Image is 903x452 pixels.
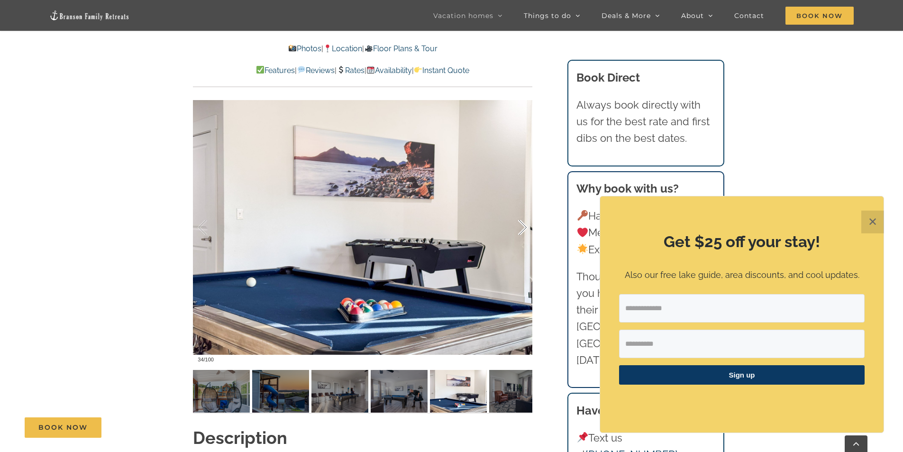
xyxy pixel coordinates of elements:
a: Photos [288,44,321,53]
img: Skye-Retreat-at-Table-Rock-Lake-1035-scaled.jpg-nggid042771-ngg0dyn-120x90-00f0w010c011r110f110r0... [430,370,487,413]
a: Availability [366,66,412,75]
a: Instant Quote [414,66,469,75]
img: 🎥 [365,45,373,52]
img: 076-Skye-Retreat-Branson-Family-Retreats-Table-Rock-Lake-vacation-home-1406-scaled.jpg-nggid04192... [252,370,309,413]
p: Always book directly with us for the best rate and first dibs on the best dates. [576,97,715,147]
img: 💬 [298,66,305,74]
button: Close [861,211,884,233]
img: ✅ [256,66,264,74]
a: Floor Plans & Tour [364,44,437,53]
p: | | [193,43,532,55]
img: 📍 [324,45,331,52]
a: Features [256,66,295,75]
a: Location [323,44,362,53]
span: Things to do [524,12,571,19]
span: Deals & More [602,12,651,19]
img: 📆 [367,66,374,74]
p: Also our free lake guide, area discounts, and cool updates. [619,268,865,282]
p: | | | | [193,65,532,77]
img: 🌟 [577,244,588,254]
img: 🔑 [577,210,588,221]
img: 📸 [289,45,296,52]
p: Thousands of families like you have trusted us with their vacations to [GEOGRAPHIC_DATA] and [GEO... [576,268,715,369]
p: Hand-picked homes Memorable vacations Exceptional experience [576,208,715,258]
span: Book Now [785,7,854,25]
b: Book Direct [576,71,640,84]
span: Contact [734,12,764,19]
img: ❤️ [577,227,588,238]
img: 056-Skye-Retreat-Branson-Family-Retreats-Table-Rock-Lake-vacation-home-1500-scaled.jpg-nggid04192... [193,370,250,413]
img: 00-Skye-Retreat-at-Table-Rock-Lake-1037-scaled.jpg-nggid042763-ngg0dyn-120x90-00f0w010c011r110f11... [311,370,368,413]
img: 00-Skye-Retreat-at-Table-Rock-Lake-1050-scaled.jpg-nggid042767-ngg0dyn-120x90-00f0w010c011r110f11... [489,370,546,413]
img: 068-Skye-Retreat-Branson-Family-Retreats-Table-Rock-Lake-vacation-home-1592-scaled.jpg-nggid04191... [371,370,428,413]
strong: Description [193,428,287,448]
img: 💲 [337,66,345,74]
img: 👉 [414,66,422,74]
input: Email Address [619,294,865,323]
span: About [681,12,704,19]
button: Sign up [619,365,865,385]
h3: Why book with us? [576,180,715,197]
span: Book Now [38,424,88,432]
a: Rates [337,66,365,75]
img: Branson Family Retreats Logo [49,10,130,21]
h2: Get $25 off your stay! [619,231,865,253]
input: First Name [619,330,865,358]
a: Reviews [297,66,334,75]
p: ​ [619,397,865,406]
span: Vacation homes [433,12,493,19]
strong: Have a question? [576,404,670,417]
a: Book Now [25,417,101,438]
